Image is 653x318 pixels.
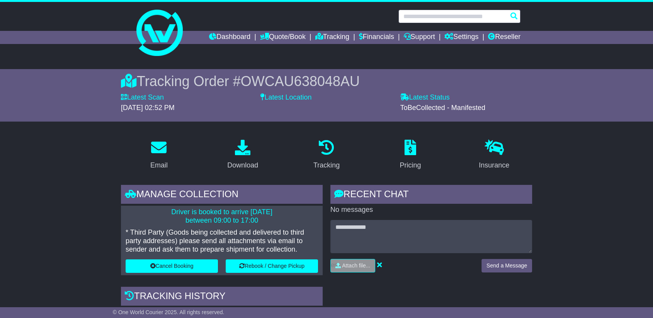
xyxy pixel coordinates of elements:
span: ToBeCollected - Manifested [400,104,485,112]
button: Rebook / Change Pickup [226,259,318,273]
a: Support [403,31,435,44]
a: Reseller [488,31,520,44]
a: Financials [359,31,394,44]
span: OWCAU638048AU [241,73,360,89]
button: Send a Message [481,259,532,272]
div: Tracking Order # [121,73,532,90]
div: Insurance [479,160,509,171]
div: Tracking [313,160,340,171]
p: * Third Party (Goods being collected and delivered to third party addresses) please send all atta... [126,228,318,254]
a: Tracking [308,137,345,173]
div: Tracking history [121,287,323,308]
label: Latest Status [400,93,450,102]
div: RECENT CHAT [330,185,532,206]
div: Manage collection [121,185,323,206]
a: Download [222,137,263,173]
div: Pricing [400,160,421,171]
a: Insurance [474,137,514,173]
a: Tracking [315,31,349,44]
a: Dashboard [209,31,250,44]
a: Settings [444,31,478,44]
div: Download [227,160,258,171]
a: Pricing [395,137,426,173]
span: [DATE] 02:52 PM [121,104,175,112]
a: Quote/Book [260,31,306,44]
span: © One World Courier 2025. All rights reserved. [113,309,224,315]
p: Driver is booked to arrive [DATE] between 09:00 to 17:00 [126,208,318,225]
label: Latest Scan [121,93,164,102]
div: Email [150,160,168,171]
a: Email [145,137,173,173]
button: Cancel Booking [126,259,218,273]
p: No messages [330,206,532,214]
label: Latest Location [260,93,311,102]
